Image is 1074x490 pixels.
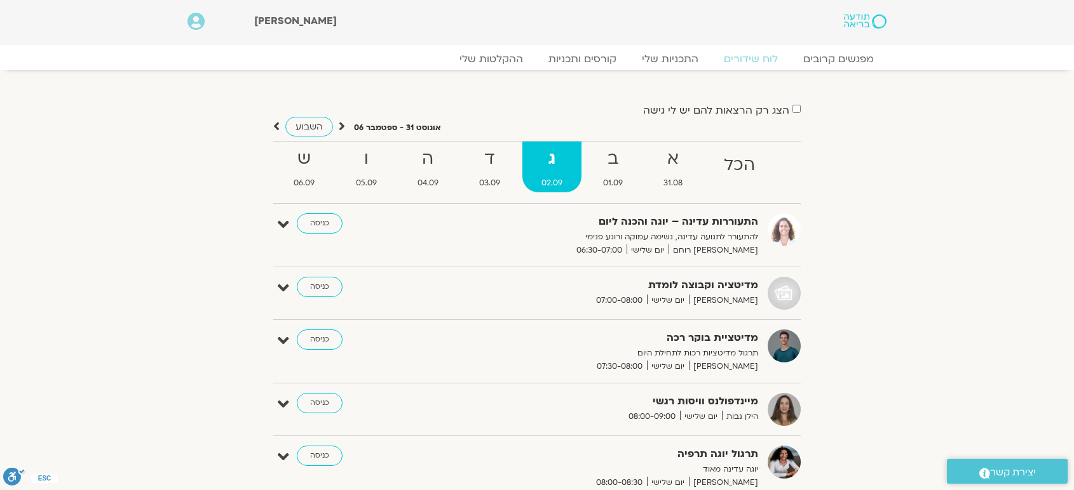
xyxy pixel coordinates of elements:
strong: ו [336,145,395,173]
a: ו05.09 [336,142,395,192]
a: א31.08 [644,142,702,192]
span: 04.09 [398,176,458,190]
span: [PERSON_NAME] [689,294,758,307]
span: יום שלישי [647,476,689,489]
span: 07:00-08:00 [592,294,647,307]
span: הילן נבות [722,410,758,423]
span: 05.09 [336,176,395,190]
a: לוח שידורים [711,53,791,65]
strong: ש [275,145,334,173]
p: יוגה עדינה מאוד [447,463,758,476]
a: התכניות שלי [629,53,711,65]
span: 03.09 [460,176,519,190]
nav: Menu [187,53,887,65]
span: 31.08 [644,176,702,190]
strong: א [644,145,702,173]
strong: תרגול יוגה תרפיה [447,446,758,463]
span: [PERSON_NAME] [689,360,758,373]
a: כניסה [297,329,343,350]
span: 07:30-08:00 [592,360,647,373]
a: ג02.09 [522,142,581,192]
span: יום שלישי [627,244,669,257]
strong: ה [398,145,458,173]
span: 08:00-08:30 [592,476,647,489]
span: 06.09 [275,176,334,190]
a: כניסה [297,446,343,466]
span: השבוע [296,121,323,133]
span: [PERSON_NAME] רוחם [669,244,758,257]
p: תרגול מדיטציות רכות לתחילת היום [447,347,758,360]
strong: מדיטציית בוקר רכה [447,329,758,347]
span: [PERSON_NAME] [689,476,758,489]
span: יצירת קשר [990,464,1036,481]
span: [PERSON_NAME] [254,14,337,28]
span: יום שלישי [680,410,722,423]
a: ד03.09 [460,142,519,192]
strong: הכל [705,151,774,180]
strong: התעוררות עדינה – יוגה והכנה ליום [447,213,758,230]
strong: ד [460,145,519,173]
label: הצג רק הרצאות להם יש לי גישה [643,105,789,116]
a: השבוע [285,117,333,136]
strong: ב [584,145,642,173]
a: יצירת קשר [947,459,1068,484]
span: 08:00-09:00 [624,410,680,423]
strong: מדיטציה וקבוצה לומדת [447,277,758,294]
a: ה04.09 [398,142,458,192]
span: 06:30-07:00 [572,244,627,257]
span: 01.09 [584,176,642,190]
strong: מיינדפולנס וויסות רגשי [447,393,758,410]
strong: ג [522,145,581,173]
a: הכל [705,142,774,192]
p: אוגוסט 31 - ספטמבר 06 [354,121,441,135]
a: כניסה [297,393,343,413]
a: כניסה [297,213,343,234]
a: קורסים ותכניות [536,53,629,65]
a: ההקלטות שלי [447,53,536,65]
a: ב01.09 [584,142,642,192]
a: מפגשים קרובים [791,53,887,65]
span: 02.09 [522,176,581,190]
span: יום שלישי [647,294,689,307]
span: יום שלישי [647,360,689,373]
a: כניסה [297,277,343,297]
a: ש06.09 [275,142,334,192]
p: להתעורר לתנועה עדינה, נשימה עמוקה ורוגע פנימי [447,230,758,244]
